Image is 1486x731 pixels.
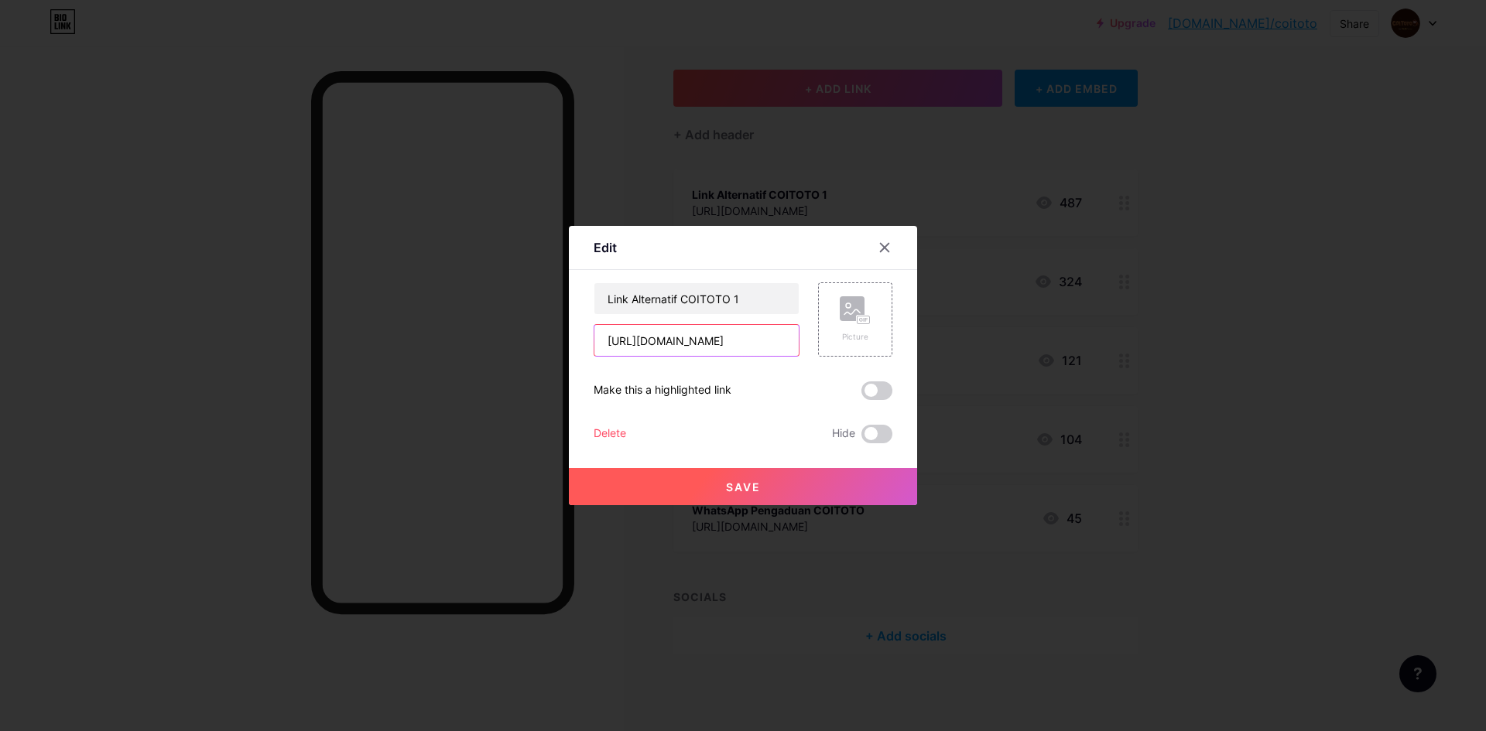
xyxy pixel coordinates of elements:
div: Edit [594,238,617,257]
span: Save [726,480,761,494]
span: Hide [832,425,855,443]
input: URL [594,325,799,356]
div: Picture [840,331,871,343]
button: Save [569,468,917,505]
div: Delete [594,425,626,443]
input: Title [594,283,799,314]
div: Make this a highlighted link [594,381,731,400]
